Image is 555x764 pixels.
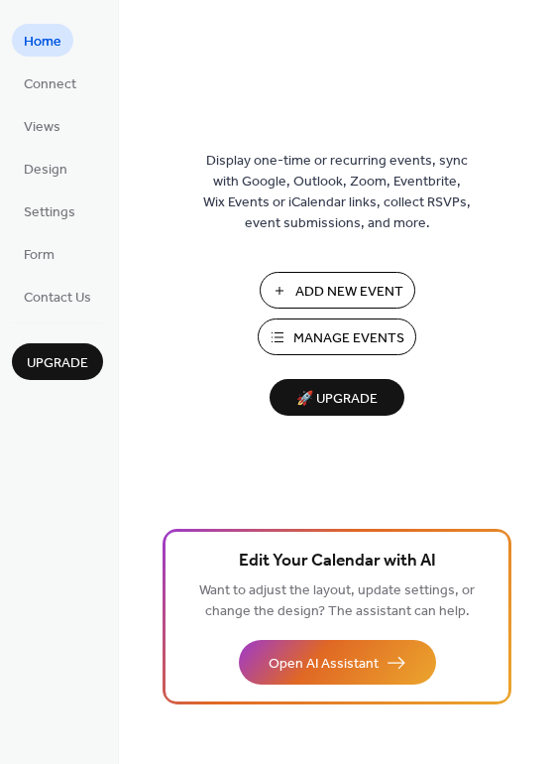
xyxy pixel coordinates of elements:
[12,152,79,185] a: Design
[269,654,379,675] span: Open AI Assistant
[24,202,75,223] span: Settings
[12,194,87,227] a: Settings
[12,109,72,142] a: Views
[258,318,416,355] button: Manage Events
[260,272,415,309] button: Add New Event
[27,353,88,374] span: Upgrade
[24,117,60,138] span: Views
[24,245,55,266] span: Form
[199,577,475,625] span: Want to adjust the layout, update settings, or change the design? The assistant can help.
[12,24,73,57] a: Home
[239,548,436,575] span: Edit Your Calendar with AI
[270,379,404,416] button: 🚀 Upgrade
[12,343,103,380] button: Upgrade
[24,288,91,309] span: Contact Us
[24,160,67,181] span: Design
[24,74,76,95] span: Connect
[203,151,471,234] span: Display one-time or recurring events, sync with Google, Outlook, Zoom, Eventbrite, Wix Events or ...
[12,237,66,270] a: Form
[293,328,404,349] span: Manage Events
[12,280,103,313] a: Contact Us
[239,640,436,685] button: Open AI Assistant
[24,32,61,53] span: Home
[281,386,392,413] span: 🚀 Upgrade
[12,66,88,99] a: Connect
[295,282,403,303] span: Add New Event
